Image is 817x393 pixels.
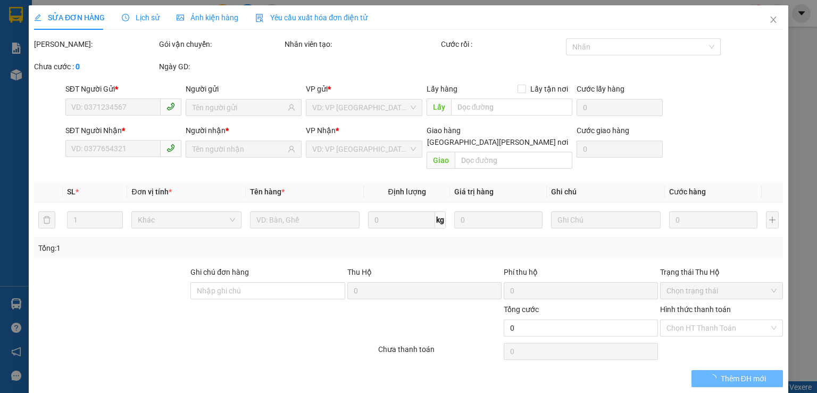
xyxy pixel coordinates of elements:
button: Close [758,5,788,35]
input: 0 [669,211,757,228]
div: Người nhận [186,125,302,136]
span: SỬA ĐƠN HÀNG [34,13,105,22]
span: Ảnh kiện hàng [177,13,238,22]
input: 0 [454,211,543,228]
span: Thu Hộ [347,268,371,276]
label: Hình thức thanh toán [660,305,731,314]
input: Ghi chú đơn hàng [190,282,345,299]
span: Giao [426,152,454,169]
span: Giá trị hàng [454,187,494,196]
div: Trạng thái Thu Hộ [660,266,783,278]
div: Tổng: 1 [38,242,316,254]
span: Cước hàng [669,187,706,196]
div: Người gửi [186,83,302,95]
span: Lấy hàng [426,85,457,93]
div: Cước rồi : [441,38,564,50]
input: VD: Bàn, Ghế [250,211,360,228]
span: close [769,15,778,24]
span: loading [708,374,720,382]
span: Lấy tận nơi [526,83,572,95]
span: user [288,104,295,111]
span: SL [67,187,76,196]
span: Định lượng [388,187,426,196]
span: user [288,145,295,153]
span: Yêu cầu xuất hóa đơn điện tử [255,13,368,22]
span: Tổng cước [504,305,539,314]
input: Cước giao hàng [577,141,663,158]
div: SĐT Người Nhận [65,125,181,136]
div: VP gửi [306,83,422,95]
th: Ghi chú [547,182,665,202]
input: Cước lấy hàng [577,99,663,116]
input: Dọc đường [454,152,572,169]
label: Cước lấy hàng [577,85,624,93]
span: Thêm ĐH mới [720,373,765,384]
input: Dọc đường [451,99,572,116]
div: Chưa thanh toán [377,343,502,362]
img: icon [255,14,264,22]
input: Tên người nhận [192,143,286,155]
span: clock-circle [122,14,129,21]
div: SĐT Người Gửi [65,83,181,95]
span: Đơn vị tính [131,187,171,196]
span: Lịch sử [122,13,160,22]
span: VP Nhận [306,126,336,135]
span: phone [166,102,175,111]
span: kg [435,211,446,228]
b: 0 [76,62,80,71]
div: [PERSON_NAME]: [34,38,157,50]
button: plus [766,211,779,228]
label: Cước giao hàng [577,126,629,135]
div: Ngày GD: [159,61,282,72]
span: Khác [138,212,235,228]
button: Thêm ĐH mới [691,370,783,387]
span: Lấy [426,99,451,116]
span: edit [34,14,41,21]
button: delete [38,211,55,228]
input: Ghi Chú [551,211,661,228]
span: Giao hàng [426,126,460,135]
div: Gói vận chuyển: [159,38,282,50]
span: picture [177,14,184,21]
div: Chưa cước : [34,61,157,72]
span: Tên hàng [250,187,285,196]
span: [GEOGRAPHIC_DATA][PERSON_NAME] nơi [423,136,572,148]
label: Ghi chú đơn hàng [190,268,249,276]
div: Nhân viên tạo: [285,38,439,50]
input: Tên người gửi [192,102,286,113]
span: Chọn trạng thái [666,283,777,299]
div: Phí thu hộ [504,266,658,282]
span: phone [166,144,175,152]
